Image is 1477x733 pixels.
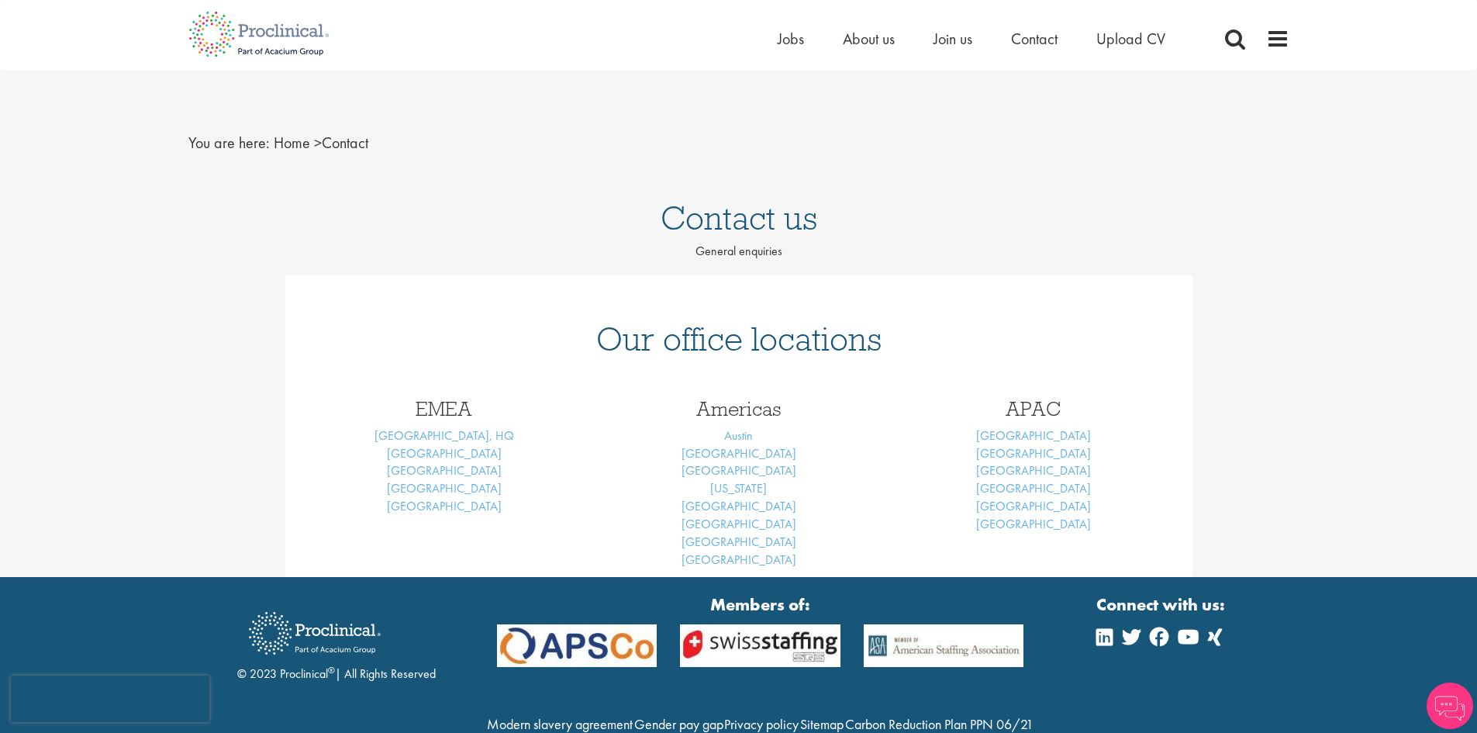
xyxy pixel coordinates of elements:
a: [GEOGRAPHIC_DATA] [976,498,1091,514]
a: [US_STATE] [710,480,767,496]
a: Upload CV [1096,29,1165,49]
a: Join us [933,29,972,49]
img: APSCo [852,624,1036,667]
a: [GEOGRAPHIC_DATA] [682,551,796,568]
a: [GEOGRAPHIC_DATA] [976,480,1091,496]
span: > [314,133,322,153]
a: [GEOGRAPHIC_DATA] [682,498,796,514]
a: [GEOGRAPHIC_DATA] [682,534,796,550]
a: [GEOGRAPHIC_DATA] [976,516,1091,532]
a: Austin [724,427,753,444]
a: Modern slavery agreement [487,715,633,733]
a: Carbon Reduction Plan PPN 06/21 [845,715,1034,733]
img: APSCo [485,624,669,667]
a: [GEOGRAPHIC_DATA] [976,445,1091,462]
strong: Connect with us: [1096,593,1228,617]
img: Chatbot [1427,683,1473,729]
div: © 2023 Proclinical | All Rights Reserved [237,600,436,683]
a: [GEOGRAPHIC_DATA] [387,445,502,462]
a: breadcrumb link to Home [274,133,310,153]
iframe: reCAPTCHA [11,676,209,722]
span: Contact [274,133,368,153]
a: [GEOGRAPHIC_DATA] [387,462,502,479]
h3: EMEA [309,399,580,419]
h1: Our office locations [309,322,1169,356]
strong: Members of: [497,593,1024,617]
a: Sitemap [800,715,844,733]
a: [GEOGRAPHIC_DATA] [387,480,502,496]
a: [GEOGRAPHIC_DATA] [387,498,502,514]
a: About us [843,29,895,49]
h3: Americas [603,399,875,419]
a: [GEOGRAPHIC_DATA], HQ [374,427,514,444]
a: [GEOGRAPHIC_DATA] [682,462,796,479]
span: You are here: [188,133,270,153]
a: [GEOGRAPHIC_DATA] [682,516,796,532]
img: APSCo [668,624,852,667]
a: [GEOGRAPHIC_DATA] [976,427,1091,444]
a: Gender pay gap [634,715,723,733]
h3: APAC [898,399,1169,419]
a: [GEOGRAPHIC_DATA] [976,462,1091,479]
a: Contact [1011,29,1058,49]
a: [GEOGRAPHIC_DATA] [682,445,796,462]
a: Privacy policy [724,715,799,733]
sup: ® [328,664,335,676]
img: Proclinical Recruitment [237,601,392,666]
a: Jobs [778,29,804,49]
